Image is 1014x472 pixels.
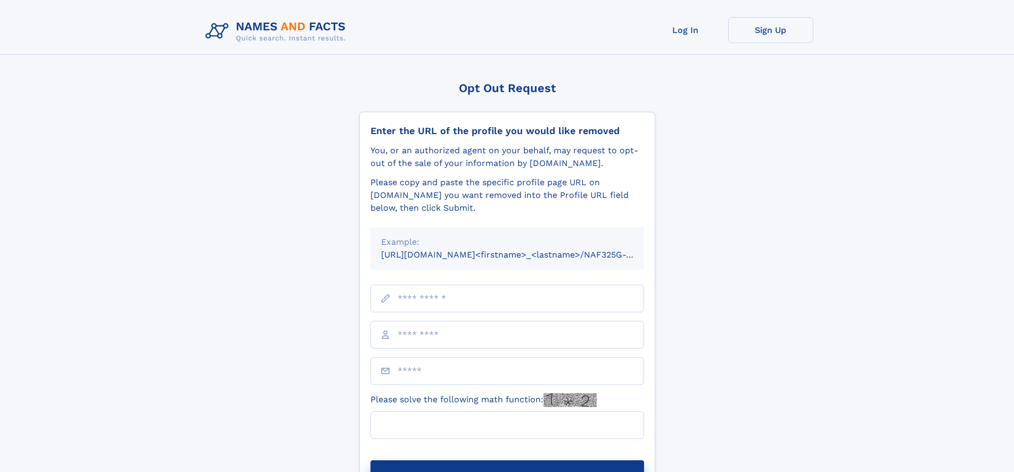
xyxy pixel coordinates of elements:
[381,250,664,260] small: [URL][DOMAIN_NAME]<firstname>_<lastname>/NAF325G-xxxxxxxx
[728,17,813,43] a: Sign Up
[370,176,644,214] div: Please copy and paste the specific profile page URL on [DOMAIN_NAME] you want removed into the Pr...
[370,125,644,137] div: Enter the URL of the profile you would like removed
[201,17,355,46] img: Logo Names and Facts
[381,236,633,249] div: Example:
[643,17,728,43] a: Log In
[370,393,597,407] label: Please solve the following math function:
[359,81,655,95] div: Opt Out Request
[370,144,644,170] div: You, or an authorized agent on your behalf, may request to opt-out of the sale of your informatio...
